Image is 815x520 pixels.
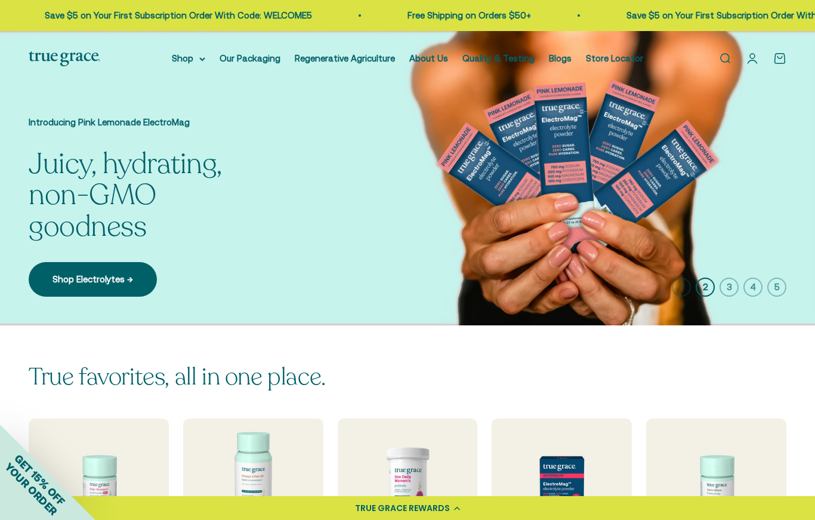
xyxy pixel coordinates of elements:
[767,278,786,297] button: 5
[12,452,67,507] span: GET 15% OFF
[720,278,739,297] button: 3
[29,144,222,247] split-lines: Juicy, hydrating, non-GMO goodness
[29,361,326,393] split-lines: True favorites, all in one place.
[29,262,157,297] a: Shop Electrolytes →
[29,115,267,130] p: Introducing Pink Lemonade ElectroMag
[2,460,60,518] span: YOUR ORDER
[295,53,395,63] a: Regenerative Agriculture
[696,278,715,297] button: 2
[172,51,205,66] summary: Shop
[743,278,762,297] button: 4
[220,53,280,63] a: Our Packaging
[672,278,691,297] button: 1
[539,8,806,23] p: Save $5 on Your First Subscription Order With Code: WELCOME5
[462,53,535,63] a: Quality & Testing
[409,53,448,63] a: About Us
[549,53,572,63] a: Blogs
[320,10,443,20] a: Free Shipping on Orders $50+
[586,53,643,63] a: Store Locator
[355,502,450,515] div: TRUE GRACE REWARDS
